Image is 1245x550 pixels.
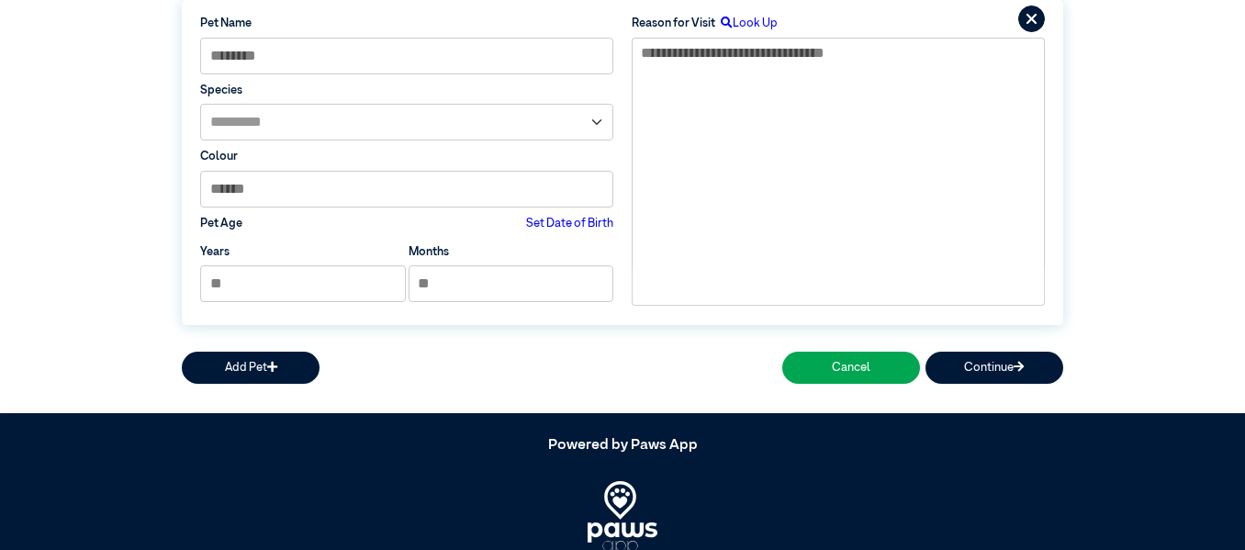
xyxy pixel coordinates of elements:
label: Months [409,243,449,261]
label: Set Date of Birth [526,215,613,232]
label: Reason for Visit [632,15,715,32]
label: Years [200,243,230,261]
label: Pet Age [200,215,242,232]
label: Species [200,82,613,99]
label: Pet Name [200,15,613,32]
h5: Powered by Paws App [182,437,1063,455]
label: Colour [200,148,613,165]
button: Add Pet [182,352,320,384]
button: Cancel [782,352,920,384]
label: Look Up [715,15,778,32]
button: Continue [925,352,1063,384]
